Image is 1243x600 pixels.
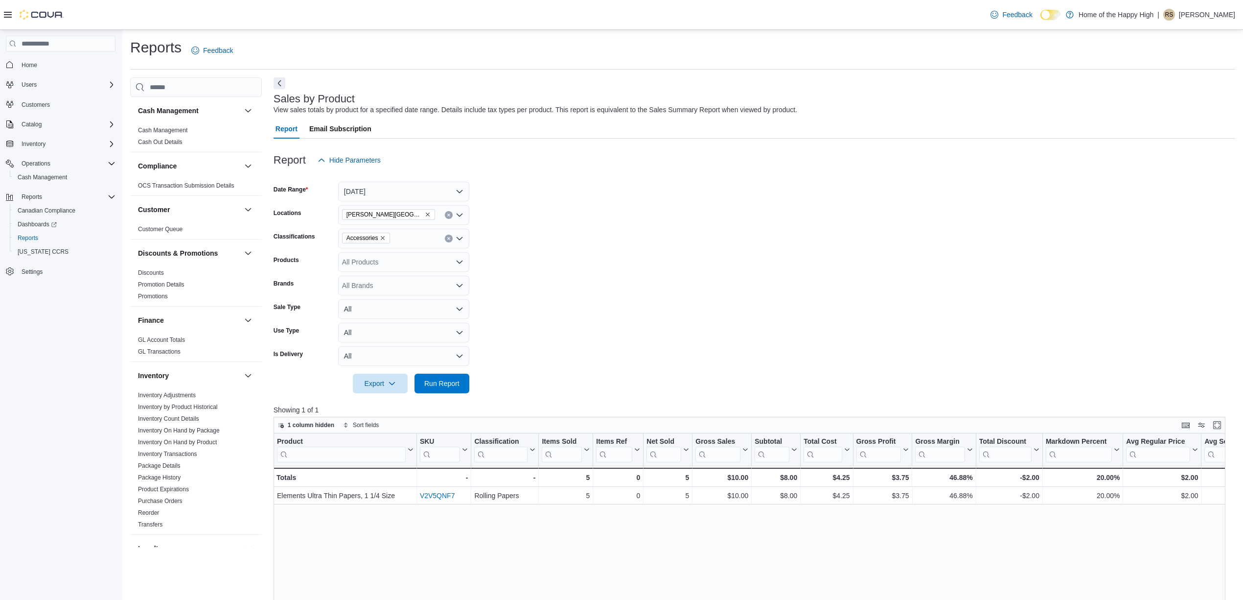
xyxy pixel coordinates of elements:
label: Locations [274,209,301,217]
div: Gross Margin [915,437,965,447]
button: Display options [1196,419,1207,431]
div: Cash Management [130,124,262,152]
div: Items Ref [596,437,632,447]
button: Inventory [2,137,119,151]
div: 20.00% [1046,490,1120,502]
button: Items Sold [542,437,590,462]
a: Inventory On Hand by Product [138,439,217,446]
button: Gross Sales [695,437,748,462]
button: Loyalty [242,543,254,554]
span: Reports [22,193,42,201]
a: Feedback [187,41,237,60]
span: Reports [14,232,115,244]
div: Product [277,437,406,462]
span: Discounts [138,269,164,277]
a: Dashboards [14,218,61,230]
a: Reports [14,232,42,244]
span: Inventory [22,140,46,148]
div: Compliance [130,180,262,195]
div: Classification [474,437,528,462]
button: Compliance [242,160,254,172]
div: SKU [420,437,460,447]
span: Inventory Transactions [138,450,197,458]
button: Customer [242,204,254,216]
span: Dashboards [14,218,115,230]
div: 5 [646,490,689,502]
button: Next [274,77,285,89]
div: $2.00 [1126,490,1198,502]
button: Cash Management [242,105,254,117]
h3: Customer [138,205,170,215]
a: Inventory Count Details [138,415,199,422]
button: Product [277,437,414,462]
div: 5 [646,472,689,483]
span: Operations [18,158,115,169]
button: [DATE] [338,182,469,201]
div: Finance [130,334,262,361]
span: Inventory On Hand by Package [138,427,220,434]
h1: Reports [130,38,182,57]
div: Items Sold [542,437,582,447]
a: Customers [18,99,54,111]
div: $10.00 [695,490,748,502]
h3: Cash Management [138,106,199,116]
div: $4.25 [804,472,850,483]
button: Settings [2,264,119,279]
div: 20.00% [1046,472,1120,483]
span: RS [1165,9,1174,21]
button: Classification [474,437,535,462]
span: Promotion Details [138,281,184,288]
div: Rachel Snelgrove [1163,9,1175,21]
span: Washington CCRS [14,246,115,258]
button: Loyalty [138,544,240,553]
span: Users [18,79,115,91]
span: 1 column hidden [288,421,334,429]
button: [US_STATE] CCRS [10,245,119,259]
span: Email Subscription [309,119,371,139]
div: 46.88% [915,472,972,483]
span: Catalog [22,120,42,128]
span: Settings [18,265,115,278]
span: Kingston - Brock Street - Fire & Flower [342,209,435,220]
label: Brands [274,280,294,288]
a: Inventory Adjustments [138,392,196,399]
a: Package Details [138,462,181,469]
button: Sort fields [339,419,383,431]
button: Discounts & Promotions [138,248,240,258]
label: Use Type [274,327,299,335]
span: Settings [22,268,43,276]
span: Purchase Orders [138,497,183,505]
h3: Report [274,154,306,166]
button: Operations [2,157,119,170]
button: Hide Parameters [314,150,385,170]
h3: Discounts & Promotions [138,248,218,258]
span: Report [276,119,298,139]
label: Is Delivery [274,350,303,358]
div: 0 [596,472,640,483]
button: Net Sold [646,437,689,462]
button: Enter fullscreen [1211,419,1223,431]
a: Promotion Details [138,281,184,288]
span: Feedback [1002,10,1032,20]
a: Package History [138,474,181,481]
button: Compliance [138,161,240,171]
div: Avg Regular Price [1126,437,1190,447]
a: Purchase Orders [138,498,183,504]
button: Reports [2,190,119,204]
span: GL Account Totals [138,336,185,344]
a: Cash Management [14,171,71,183]
span: Dashboards [18,220,57,228]
button: Subtotal [755,437,797,462]
div: 46.88% [915,490,972,502]
div: Items Sold [542,437,582,462]
img: Cova [20,10,64,20]
label: Sale Type [274,303,300,311]
a: GL Transactions [138,348,181,355]
div: 0 [596,490,640,502]
span: Sort fields [353,421,379,429]
div: $3.75 [856,472,909,483]
button: Reports [10,231,119,245]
